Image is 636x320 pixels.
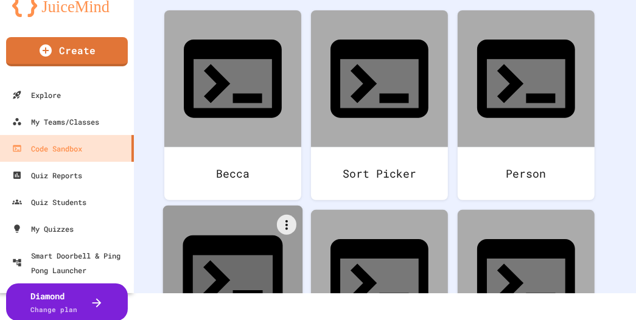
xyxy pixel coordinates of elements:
div: Smart Doorbell & Ping Pong Launcher [12,248,129,277]
div: Becca [164,147,301,200]
div: Person [458,147,595,200]
span: Change plan [31,305,78,314]
a: Create [6,37,128,66]
a: Person [458,10,595,200]
div: Quiz Students [12,195,86,209]
div: Code Sandbox [12,141,82,156]
div: My Teams/Classes [12,114,99,129]
a: Sort Picker [311,10,448,200]
div: Sort Picker [311,147,448,200]
div: Diamond [31,290,78,315]
a: Becca [164,10,301,200]
div: Quiz Reports [12,168,82,183]
div: My Quizzes [12,221,74,236]
div: Explore [12,88,61,102]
